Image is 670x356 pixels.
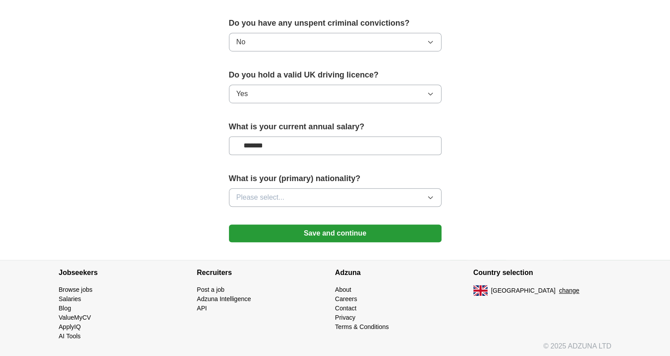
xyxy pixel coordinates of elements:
[197,295,251,302] a: Adzuna Intelligence
[473,285,488,296] img: UK flag
[59,323,81,330] a: ApplyIQ
[59,305,71,312] a: Blog
[229,224,442,242] button: Save and continue
[491,286,556,295] span: [GEOGRAPHIC_DATA]
[559,286,579,295] button: change
[229,173,442,185] label: What is your (primary) nationality?
[236,89,248,99] span: Yes
[236,37,245,47] span: No
[197,305,207,312] a: API
[335,286,352,293] a: About
[335,323,389,330] a: Terms & Conditions
[229,85,442,103] button: Yes
[197,286,225,293] a: Post a job
[59,314,91,321] a: ValueMyCV
[229,121,442,133] label: What is your current annual salary?
[335,314,356,321] a: Privacy
[335,305,356,312] a: Contact
[229,17,442,29] label: Do you have any unspent criminal convictions?
[473,260,612,285] h4: Country selection
[229,33,442,51] button: No
[229,188,442,207] button: Please select...
[59,295,81,302] a: Salaries
[335,295,357,302] a: Careers
[236,192,285,203] span: Please select...
[59,286,93,293] a: Browse jobs
[59,333,81,340] a: AI Tools
[229,69,442,81] label: Do you hold a valid UK driving licence?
